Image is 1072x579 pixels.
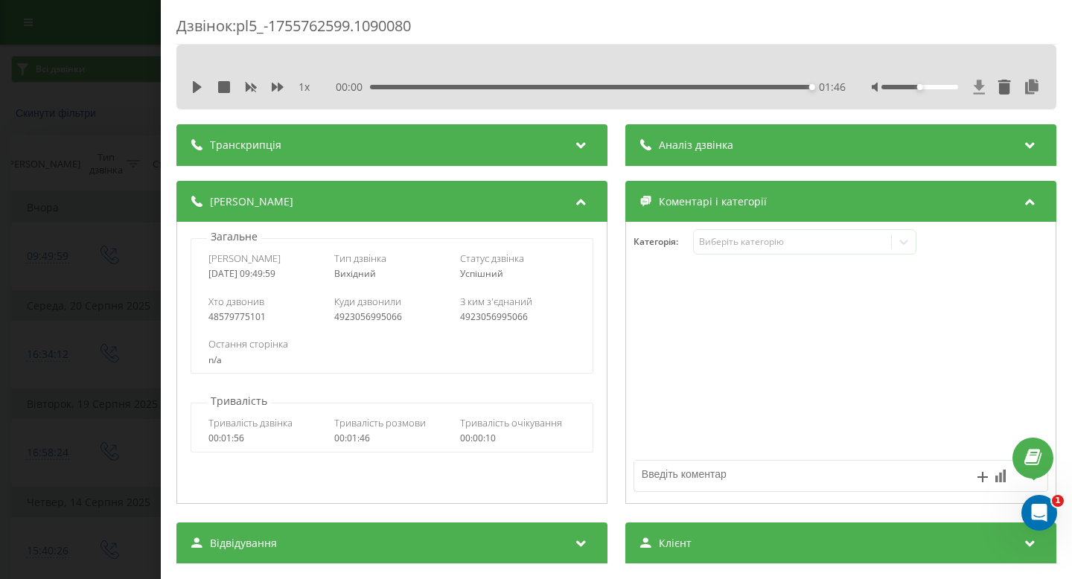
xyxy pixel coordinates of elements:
[1021,495,1057,531] iframe: Intercom live chat
[460,416,562,429] span: Тривалість очікування
[334,267,376,280] span: Вихідний
[334,416,426,429] span: Тривалість розмови
[460,267,503,280] span: Успішний
[334,295,401,308] span: Куди дзвонили
[208,355,575,365] div: n/a
[207,229,261,244] p: Загальне
[208,295,264,308] span: Хто дзвонив
[659,194,767,209] span: Коментарі і категорії
[336,80,370,95] span: 00:00
[210,138,281,153] span: Транскрипція
[334,433,450,444] div: 00:01:46
[207,394,271,409] p: Тривалість
[699,236,885,248] div: Виберіть категорію
[659,536,692,551] span: Клієнт
[634,237,693,247] h4: Категорія :
[460,295,532,308] span: З ким з'єднаний
[460,433,575,444] div: 00:00:10
[208,252,281,265] span: [PERSON_NAME]
[460,312,575,322] div: 4923056995066
[334,252,386,265] span: Тип дзвінка
[659,138,733,153] span: Аналіз дзвінка
[208,433,324,444] div: 00:01:56
[334,312,450,322] div: 4923056995066
[208,337,288,351] span: Остання сторінка
[1052,495,1064,507] span: 1
[210,194,293,209] span: [PERSON_NAME]
[299,80,310,95] span: 1 x
[208,416,293,429] span: Тривалість дзвінка
[208,269,324,279] div: [DATE] 09:49:59
[916,84,922,90] div: Accessibility label
[176,16,1056,45] div: Дзвінок : pl5_-1755762599.1090080
[208,312,324,322] div: 48579775101
[809,84,815,90] div: Accessibility label
[210,536,277,551] span: Відвідування
[460,252,524,265] span: Статус дзвінка
[819,80,846,95] span: 01:46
